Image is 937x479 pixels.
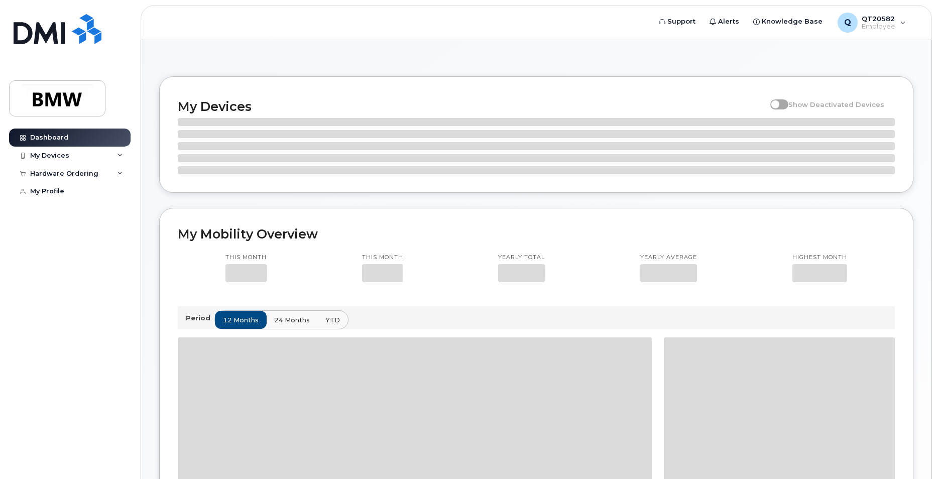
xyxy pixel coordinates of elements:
[498,254,545,262] p: Yearly total
[325,315,340,325] span: YTD
[792,254,847,262] p: Highest month
[640,254,697,262] p: Yearly average
[770,95,778,103] input: Show Deactivated Devices
[274,315,310,325] span: 24 months
[225,254,267,262] p: This month
[186,313,214,323] p: Period
[362,254,403,262] p: This month
[178,226,895,242] h2: My Mobility Overview
[178,99,765,114] h2: My Devices
[788,100,884,108] span: Show Deactivated Devices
